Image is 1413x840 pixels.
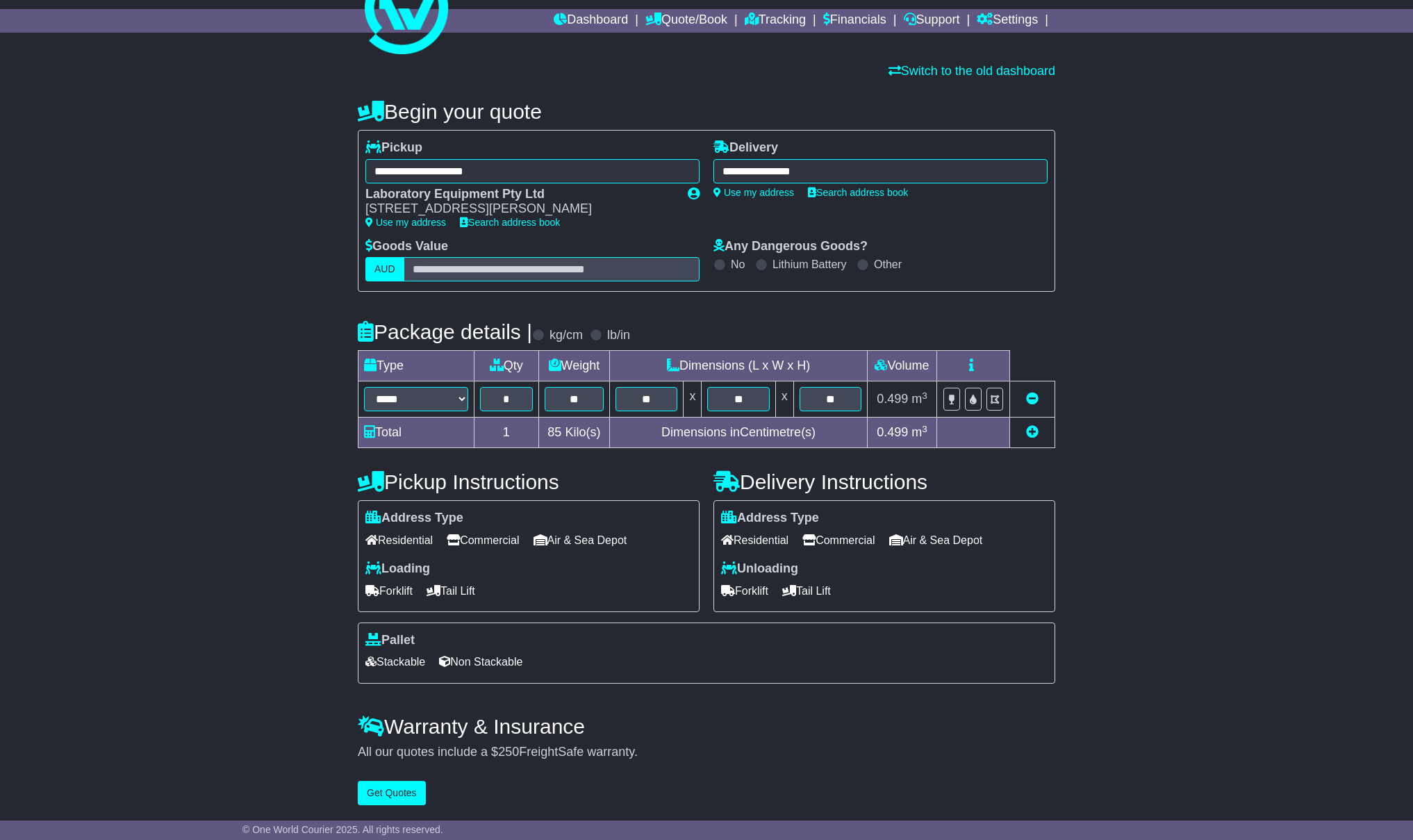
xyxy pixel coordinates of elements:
[877,392,908,406] span: 0.499
[721,561,798,577] label: Unloading
[538,351,610,381] td: Weight
[877,425,908,439] span: 0.499
[365,561,430,577] label: Loading
[911,425,927,439] span: m
[775,381,793,418] td: x
[365,580,413,602] span: Forklift
[427,580,475,602] span: Tail Lift
[745,9,806,33] a: Tracking
[554,9,628,33] a: Dashboard
[358,715,1055,738] h4: Warranty & Insurance
[365,511,463,526] label: Address Type
[365,529,433,551] span: Residential
[645,9,727,33] a: Quote/Book
[721,511,819,526] label: Address Type
[922,390,927,401] sup: 3
[365,201,674,217] div: [STREET_ADDRESS][PERSON_NAME]
[365,187,674,202] div: Laboratory Equipment Pty Ltd
[782,580,831,602] span: Tail Lift
[358,745,1055,760] div: All our quotes include a $ FreightSafe warranty.
[904,9,960,33] a: Support
[684,381,702,418] td: x
[358,351,474,381] td: Type
[713,140,778,156] label: Delivery
[772,258,847,271] label: Lithium Battery
[242,824,443,835] span: © One World Courier 2025. All rights reserved.
[874,258,902,271] label: Other
[889,529,983,551] span: Air & Sea Depot
[365,140,422,156] label: Pickup
[610,418,868,448] td: Dimensions in Centimetre(s)
[549,328,583,343] label: kg/cm
[358,418,474,448] td: Total
[534,529,627,551] span: Air & Sea Depot
[358,781,426,805] button: Get Quotes
[610,351,868,381] td: Dimensions (L x W x H)
[365,633,415,648] label: Pallet
[474,418,539,448] td: 1
[867,351,936,381] td: Volume
[474,351,539,381] td: Qty
[607,328,630,343] label: lb/in
[365,257,404,281] label: AUD
[713,239,868,254] label: Any Dangerous Goods?
[439,651,522,673] span: Non Stackable
[358,100,1055,123] h4: Begin your quote
[713,470,1055,493] h4: Delivery Instructions
[1026,392,1039,406] a: Remove this item
[358,470,700,493] h4: Pickup Instructions
[721,580,768,602] span: Forklift
[365,651,425,673] span: Stackable
[498,745,519,759] span: 250
[365,239,448,254] label: Goods Value
[538,418,610,448] td: Kilo(s)
[713,187,794,198] a: Use my address
[823,9,886,33] a: Financials
[1026,425,1039,439] a: Add new item
[358,320,532,343] h4: Package details |
[447,529,519,551] span: Commercial
[460,217,560,228] a: Search address book
[889,64,1055,78] a: Switch to the old dashboard
[721,529,788,551] span: Residential
[731,258,745,271] label: No
[911,392,927,406] span: m
[547,425,561,439] span: 85
[977,9,1038,33] a: Settings
[808,187,908,198] a: Search address book
[802,529,875,551] span: Commercial
[922,424,927,434] sup: 3
[365,217,446,228] a: Use my address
